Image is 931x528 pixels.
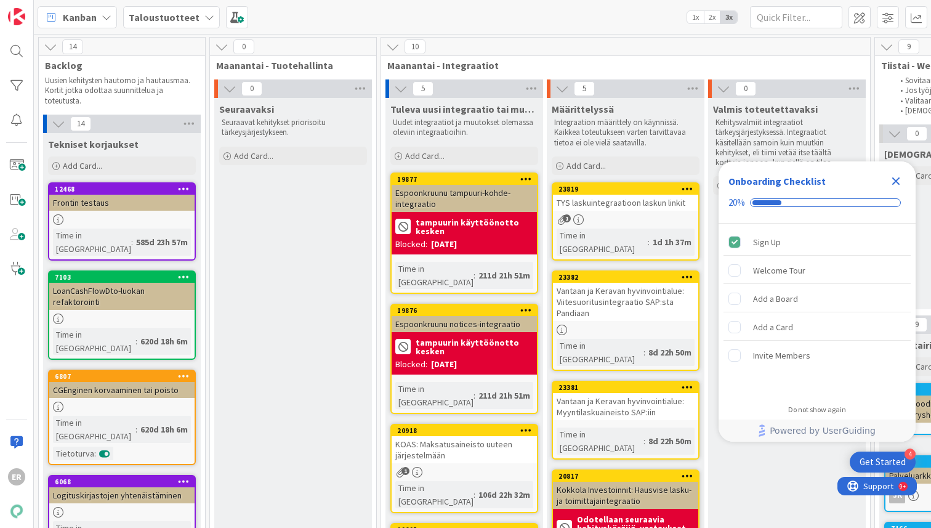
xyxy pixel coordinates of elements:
[8,503,25,520] img: avatar
[137,423,191,436] div: 620d 18h 6m
[552,103,614,115] span: Määrittelyssä
[850,452,916,473] div: Open Get Started checklist, remaining modules: 4
[413,81,433,96] span: 5
[553,283,698,321] div: Vantaan ja Keravan hyvinvointialue: Viitesuoritusintegraatio SAP:sta Pandiaan
[553,184,698,211] div: 23819TYS laskuintegraatioon laskun linkit
[563,214,571,222] span: 1
[94,447,96,460] span: :
[405,150,445,161] span: Add Card...
[401,467,409,475] span: 1
[753,291,798,306] div: Add a Board
[553,195,698,211] div: TYS laskuintegraatioon laskun linkit
[720,11,737,23] span: 3x
[557,339,643,366] div: Time in [GEOGRAPHIC_DATA]
[63,160,102,171] span: Add Card...
[553,471,698,482] div: 20817
[553,482,698,509] div: Kokkola Investoinnit: Hausvise lasku- ja toimittajaintegraatio
[558,273,698,282] div: 23382
[723,229,911,256] div: Sign Up is complete.
[719,161,916,442] div: Checklist Container
[133,235,191,249] div: 585d 23h 57m
[63,10,97,25] span: Kanban
[735,81,756,96] span: 0
[475,269,533,282] div: 211d 21h 51m
[557,229,648,256] div: Time in [GEOGRAPHIC_DATA]
[648,235,650,249] span: :
[392,425,537,463] div: 20918KOAS: Maksatusaineisto uuteen järjestelmään
[8,468,25,485] div: ER
[687,11,704,23] span: 1x
[137,335,191,348] div: 620d 18h 6m
[566,160,606,171] span: Add Card...
[713,103,818,115] span: Valmis toteutettavaksi
[553,272,698,283] div: 23382
[474,389,475,402] span: :
[898,39,919,54] span: 9
[392,436,537,463] div: KOAS: Maksatusaineisto uuteen järjestelmään
[397,426,537,435] div: 20918
[219,103,274,115] span: Seuraavaksi
[728,174,826,189] div: Onboarding Checklist
[723,342,911,369] div: Invite Members is incomplete.
[475,488,533,502] div: 106d 22h 32m
[131,235,133,249] span: :
[645,434,695,448] div: 8d 22h 50m
[719,420,916,442] div: Footer
[395,262,474,289] div: Time in [GEOGRAPHIC_DATA]
[49,272,195,310] div: 7103LoanCashFlowDto-luokan refaktorointi
[753,320,793,335] div: Add a Card
[750,6,842,28] input: Quick Filter...
[49,487,195,503] div: Logituskirjastojen yhtenäistäminen
[431,238,457,251] div: [DATE]
[49,283,195,310] div: LoanCashFlowDto-luokan refaktorointi
[753,235,781,250] div: Sign Up
[45,76,190,106] p: Uusien kehitysten hautomo ja hautausmaa. Kortit jotka odottaa suunnittelua ja toteutusta.
[723,314,911,341] div: Add a Card is incomplete.
[222,118,365,138] p: Seuraavat kehitykset priorisoitu tärkeysjärjestykseen.
[645,346,695,359] div: 8d 22h 50m
[906,126,927,141] span: 0
[135,335,137,348] span: :
[574,81,595,96] span: 5
[719,224,916,397] div: Checklist items
[49,371,195,382] div: 6807
[392,316,537,332] div: Espoonkruunu notices-integraatio
[70,116,91,131] span: 14
[53,416,135,443] div: Time in [GEOGRAPHIC_DATA]
[886,171,906,191] div: Close Checklist
[557,428,643,455] div: Time in [GEOGRAPHIC_DATA]
[392,425,537,436] div: 20918
[395,238,427,251] div: Blocked:
[723,285,911,312] div: Add a Board is incomplete.
[49,476,195,487] div: 6068
[49,184,195,211] div: 12468Frontin testaus
[474,488,475,502] span: :
[553,184,698,195] div: 23819
[770,423,876,438] span: Powered by UserGuiding
[62,39,83,54] span: 14
[395,481,474,508] div: Time in [GEOGRAPHIC_DATA]
[8,8,25,25] img: Visit kanbanzone.com
[405,39,425,54] span: 10
[392,185,537,212] div: Espoonkruunu tampuuri-kohde-integraatio
[725,420,909,442] a: Powered by UserGuiding
[788,405,846,415] div: Do not show again
[431,358,457,371] div: [DATE]
[53,328,135,355] div: Time in [GEOGRAPHIC_DATA]
[49,382,195,398] div: CGEnginen korvaaminen tai poisto
[906,317,927,332] span: 9
[553,471,698,509] div: 20817Kokkola Investoinnit: Hausvise lasku- ja toimittajaintegraatio
[715,118,858,168] p: Kehitysvalmiit integraatiot tärkeysjärjestyksessä. Integraatiot käsitellään samoin kuin muutkin k...
[889,487,905,503] div: JK
[55,372,195,381] div: 6807
[905,449,916,460] div: 4
[553,393,698,420] div: Vantaan ja Keravan hyvinvointialue: Myyntilaskuaineisto SAP:iin
[53,229,131,256] div: Time in [GEOGRAPHIC_DATA]
[55,273,195,282] div: 7103
[216,59,361,71] span: Maanantai - Tuotehallinta
[49,272,195,283] div: 7103
[728,197,745,208] div: 20%
[49,195,195,211] div: Frontin testaus
[55,477,195,486] div: 6068
[392,174,537,185] div: 19877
